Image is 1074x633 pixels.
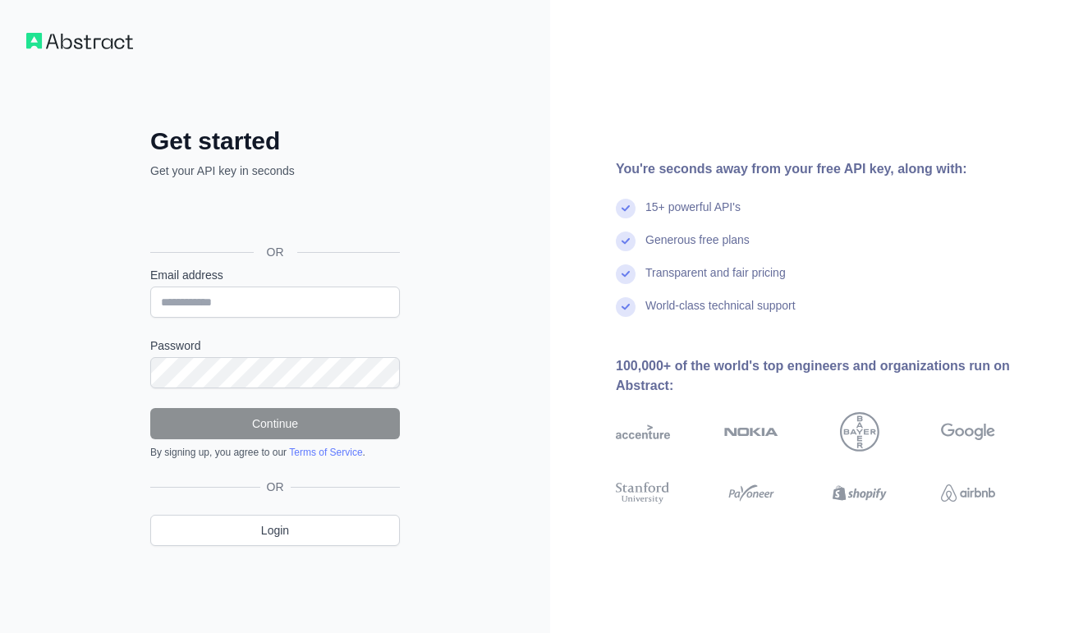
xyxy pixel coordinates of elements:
img: accenture [616,412,670,452]
a: Terms of Service [289,447,362,458]
a: Login [150,515,400,546]
img: Workflow [26,33,133,49]
p: Get your API key in seconds [150,163,400,179]
span: OR [254,244,297,260]
img: check mark [616,232,636,251]
div: You're seconds away from your free API key, along with: [616,159,1048,179]
img: airbnb [941,479,995,507]
img: payoneer [724,479,778,507]
div: World-class technical support [645,297,796,330]
img: check mark [616,297,636,317]
span: OR [260,479,291,495]
div: Generous free plans [645,232,750,264]
div: Transparent and fair pricing [645,264,786,297]
iframe: Schaltfläche „Über Google anmelden“ [142,197,405,233]
label: Email address [150,267,400,283]
button: Continue [150,408,400,439]
img: check mark [616,264,636,284]
img: nokia [724,412,778,452]
img: bayer [840,412,879,452]
div: 100,000+ of the world's top engineers and organizations run on Abstract: [616,356,1048,396]
label: Password [150,337,400,354]
img: google [941,412,995,452]
img: stanford university [616,479,670,507]
img: check mark [616,199,636,218]
div: By signing up, you agree to our . [150,446,400,459]
h2: Get started [150,126,400,156]
img: shopify [833,479,887,507]
div: 15+ powerful API's [645,199,741,232]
